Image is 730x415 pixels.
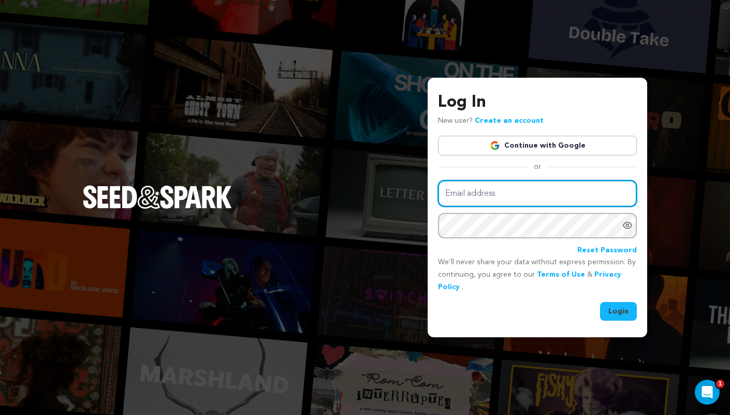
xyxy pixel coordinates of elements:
img: Google logo [490,140,500,151]
p: New user? [438,115,544,127]
span: or [528,162,547,172]
a: Continue with Google [438,136,637,155]
button: Login [600,302,637,321]
iframe: Intercom live chat [695,380,720,405]
span: 1 [716,380,724,388]
h3: Log In [438,90,637,115]
a: Seed&Spark Homepage [83,185,232,229]
a: Show password as plain text. Warning: this will display your password on the screen. [622,220,633,231]
input: Email address [438,180,637,207]
a: Terms of Use [537,271,585,278]
img: Seed&Spark Logo [83,185,232,208]
p: We’ll never share your data without express permission. By continuing, you agree to our & . [438,256,637,293]
a: Privacy Policy [438,271,621,291]
a: Create an account [475,117,544,124]
a: Reset Password [577,245,637,257]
